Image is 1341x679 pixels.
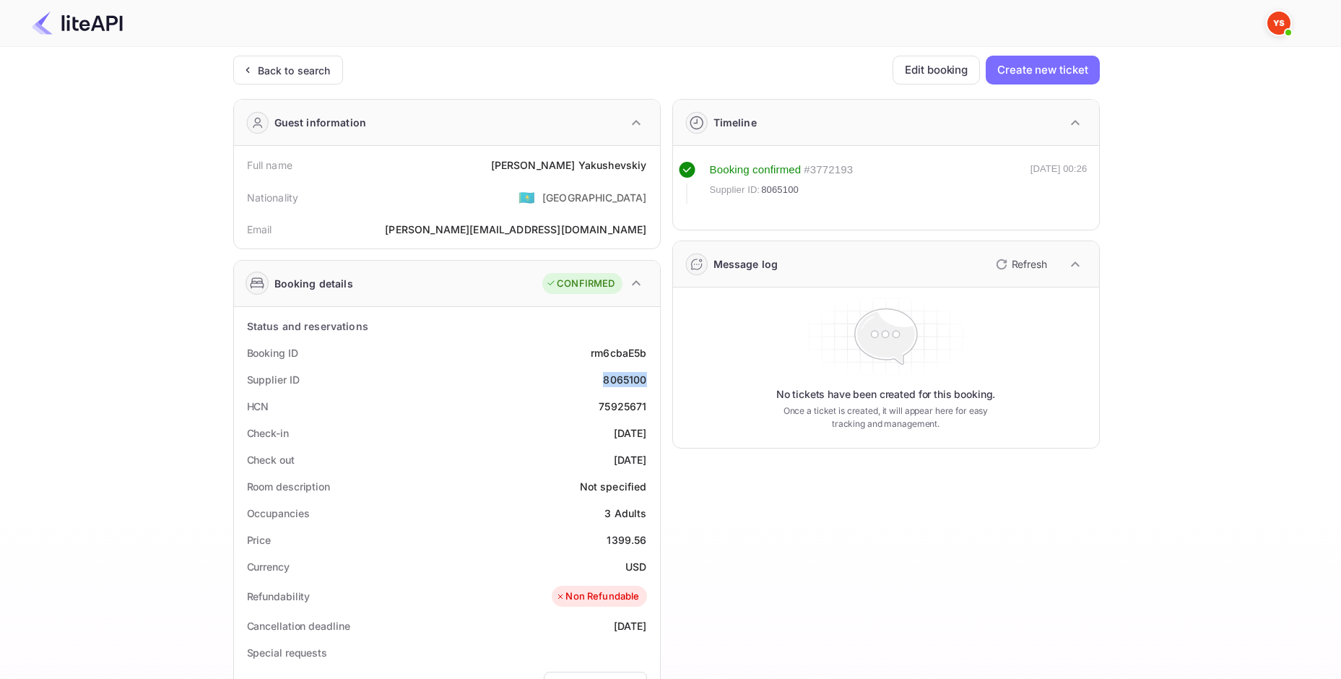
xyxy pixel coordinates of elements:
div: Check out [247,452,295,467]
div: CONFIRMED [546,277,615,291]
div: USD [625,559,646,574]
div: Check-in [247,425,289,441]
div: Message log [713,256,778,272]
div: [PERSON_NAME][EMAIL_ADDRESS][DOMAIN_NAME] [385,222,646,237]
div: Currency [247,559,290,574]
div: Price [247,532,272,548]
div: Timeline [713,115,757,130]
div: # 3772193 [804,162,853,178]
div: 1399.56 [607,532,646,548]
div: 75925671 [599,399,646,414]
div: Status and reservations [247,319,368,334]
button: Create new ticket [986,56,1099,85]
button: Edit booking [893,56,980,85]
img: LiteAPI Logo [32,12,123,35]
div: Nationality [247,190,299,205]
button: Refresh [987,253,1053,276]
span: Supplier ID: [710,183,760,197]
div: Not specified [580,479,647,494]
img: Yandex Support [1267,12,1290,35]
div: Occupancies [247,506,310,521]
div: Full name [247,157,292,173]
div: 3 Adults [604,506,646,521]
div: rm6cbaE5b [591,345,646,360]
div: [PERSON_NAME] Yakushevskiy [491,157,647,173]
p: Refresh [1012,256,1047,272]
div: HCN [247,399,269,414]
div: Booking confirmed [710,162,802,178]
p: Once a ticket is created, it will appear here for easy tracking and management. [772,405,1000,431]
span: 8065100 [761,183,799,197]
div: Email [247,222,272,237]
div: Back to search [258,63,331,78]
span: United States [518,184,535,210]
div: Non Refundable [555,589,639,604]
div: Booking details [274,276,353,291]
div: Guest information [274,115,367,130]
div: [DATE] [614,618,647,633]
div: Cancellation deadline [247,618,350,633]
div: [DATE] [614,452,647,467]
div: Supplier ID [247,372,300,387]
div: Refundability [247,589,311,604]
div: Booking ID [247,345,298,360]
div: [DATE] [614,425,647,441]
div: Special requests [247,645,327,660]
div: [GEOGRAPHIC_DATA] [542,190,647,205]
p: No tickets have been created for this booking. [776,387,996,402]
div: [DATE] 00:26 [1030,162,1088,204]
div: 8065100 [603,372,646,387]
div: Room description [247,479,330,494]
